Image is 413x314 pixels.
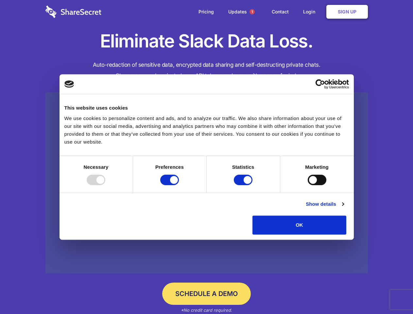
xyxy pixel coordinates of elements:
a: Usercentrics Cookiebot - opens in a new window [292,79,349,89]
h1: Eliminate Slack Data Loss. [45,29,368,53]
a: Sign Up [326,5,368,19]
a: Wistia video thumbnail [45,92,368,274]
a: Show details [306,200,344,208]
a: Contact [265,2,295,22]
em: *No credit card required. [181,307,232,313]
a: Pricing [192,2,220,22]
a: Schedule a Demo [162,283,251,305]
div: We use cookies to personalize content and ads, and to analyze our traffic. We also share informat... [64,114,349,146]
strong: Statistics [232,164,254,170]
strong: Marketing [305,164,329,170]
a: Login [297,2,325,22]
img: logo [64,80,74,88]
strong: Preferences [155,164,184,170]
strong: Necessary [84,164,109,170]
h4: Auto-redaction of sensitive data, encrypted data sharing and self-destructing private chats. Shar... [45,60,368,81]
img: logo-wordmark-white-trans-d4663122ce5f474addd5e946df7df03e33cb6a1c49d2221995e7729f52c070b2.svg [45,6,101,18]
button: OK [252,216,346,235]
span: 1 [250,9,255,14]
div: This website uses cookies [64,104,349,112]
